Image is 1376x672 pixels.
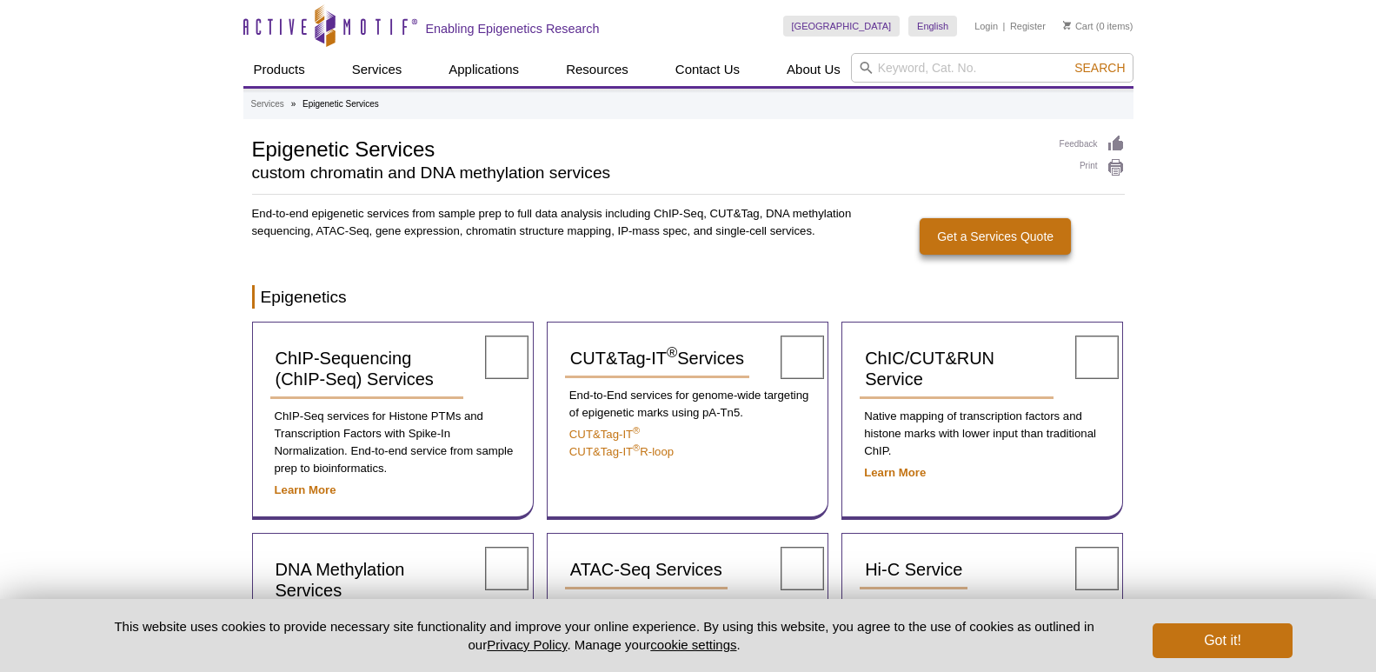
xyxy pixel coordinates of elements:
[570,349,744,368] span: CUT&Tag-IT Services
[243,53,316,86] a: Products
[252,205,854,240] p: End-to-end epigenetic services from sample prep to full data analysis including ChIP-Seq, CUT&Tag...
[291,99,296,109] li: »
[781,547,824,590] img: ATAC-Seq Services
[1075,336,1119,379] img: ChIC/CUT&RUN Service
[860,408,1105,460] p: Native mapping of transcription factors and histone marks with lower input than traditional ChIP.
[252,135,1042,161] h1: Epigenetic Services
[1075,547,1119,590] img: Hi-C Service
[1063,16,1133,37] li: (0 items)
[565,340,749,378] a: CUT&Tag-IT®Services
[270,340,464,399] a: ChIP-Sequencing (ChIP-Seq) Services
[860,551,967,589] a: Hi-C Service
[270,408,515,477] p: ChIP-Seq services for Histone PTMs and Transcription Factors with Spike-In Normalization. End-to-...
[342,53,413,86] a: Services
[252,285,1125,309] h2: Epigenetics
[565,387,810,422] p: End-to-End services for genome-wide targeting of epigenetic marks using pA-Tn5.
[251,96,284,112] a: Services
[776,53,851,86] a: About Us
[920,218,1071,255] a: Get a Services Quote
[270,551,464,610] a: DNA Methylation Services
[485,547,528,590] img: DNA Methylation Services
[1060,158,1125,177] a: Print
[783,16,901,37] a: [GEOGRAPHIC_DATA]
[1074,61,1125,75] span: Search
[438,53,529,86] a: Applications
[1063,21,1071,30] img: Your Cart
[865,560,962,579] span: Hi-C Service
[908,16,957,37] a: English
[84,617,1125,654] p: This website uses cookies to provide necessary site functionality and improve your online experie...
[565,551,728,589] a: ATAC-Seq Services
[555,53,639,86] a: Resources
[781,336,824,379] img: CUT&Tag-IT® Services
[633,425,640,436] sup: ®
[1010,20,1046,32] a: Register
[851,53,1133,83] input: Keyword, Cat. No.
[1063,20,1093,32] a: Cart
[1060,135,1125,154] a: Feedback
[667,345,677,362] sup: ®
[665,53,750,86] a: Contact Us
[860,340,1054,399] a: ChIC/CUT&RUN Service
[252,165,1042,181] h2: custom chromatin and DNA methylation services
[276,560,405,600] span: DNA Methylation Services
[650,637,736,652] button: cookie settings
[569,445,674,458] a: CUT&Tag-IT®R-loop
[487,637,567,652] a: Privacy Policy
[276,349,434,389] span: ChIP-Sequencing (ChIP-Seq) Services
[1069,60,1130,76] button: Search
[570,560,722,579] span: ATAC-Seq Services
[426,21,600,37] h2: Enabling Epigenetics Research
[485,336,528,379] img: ChIP-Seq Services
[1153,623,1292,658] button: Got it!
[865,349,994,389] span: ChIC/CUT&RUN Service
[275,483,336,496] a: Learn More
[302,99,379,109] li: Epigenetic Services
[633,442,640,453] sup: ®
[1003,16,1006,37] li: |
[864,466,926,479] a: Learn More
[569,428,640,441] a: CUT&Tag-IT®
[974,20,998,32] a: Login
